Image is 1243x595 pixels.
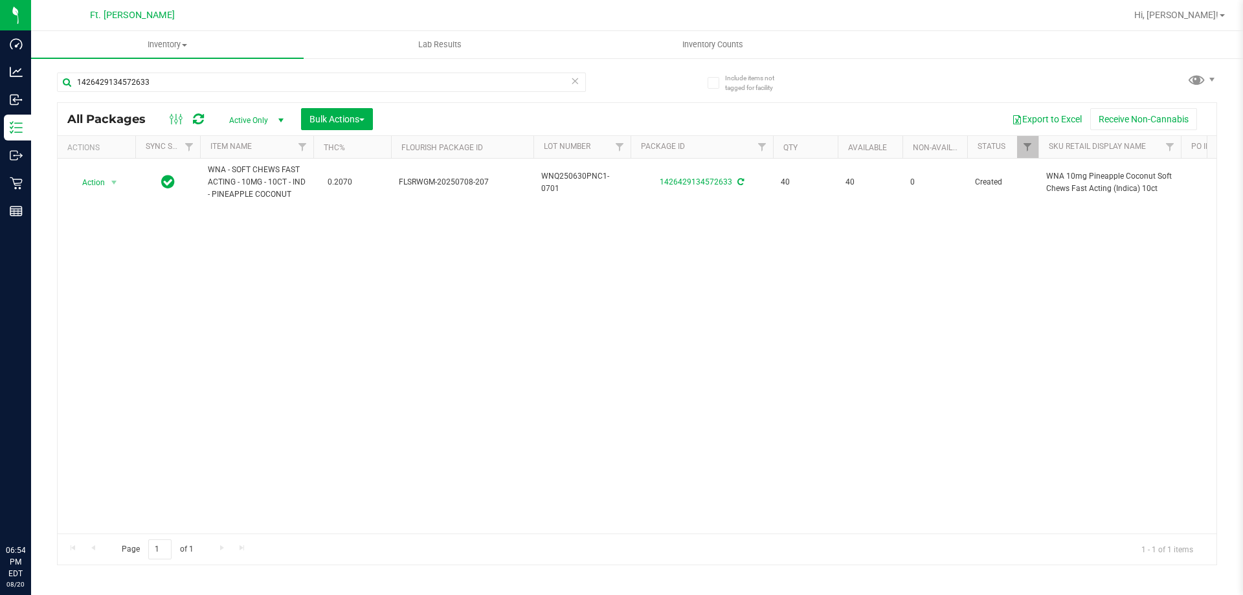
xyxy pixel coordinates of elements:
[10,65,23,78] inline-svg: Analytics
[1134,10,1218,20] span: Hi, [PERSON_NAME]!
[1090,108,1197,130] button: Receive Non-Cannabis
[752,136,773,158] a: Filter
[304,31,576,58] a: Lab Results
[913,143,970,152] a: Non-Available
[660,177,732,186] a: 1426429134572633
[146,142,196,151] a: Sync Status
[399,176,526,188] span: FLSRWGM-20250708-207
[106,174,122,192] span: select
[210,142,252,151] a: Item Name
[725,73,790,93] span: Include items not tagged for facility
[6,544,25,579] p: 06:54 PM EDT
[1159,136,1181,158] a: Filter
[10,121,23,134] inline-svg: Inventory
[31,31,304,58] a: Inventory
[67,143,130,152] div: Actions
[609,136,631,158] a: Filter
[781,176,830,188] span: 40
[148,539,172,559] input: 1
[31,39,304,51] span: Inventory
[67,112,159,126] span: All Packages
[401,143,483,152] a: Flourish Package ID
[1191,142,1211,151] a: PO ID
[10,177,23,190] inline-svg: Retail
[848,143,887,152] a: Available
[161,173,175,191] span: In Sync
[13,491,52,530] iframe: Resource center
[1003,108,1090,130] button: Export to Excel
[541,170,623,195] span: WNQ250630PNC1-0701
[6,579,25,589] p: 08/20
[292,136,313,158] a: Filter
[576,31,849,58] a: Inventory Counts
[783,143,798,152] a: Qty
[1131,539,1204,559] span: 1 - 1 of 1 items
[1046,170,1173,195] span: WNA 10mg Pineapple Coconut Soft Chews Fast Acting (Indica) 10ct
[324,143,345,152] a: THC%
[1017,136,1038,158] a: Filter
[10,149,23,162] inline-svg: Outbound
[910,176,959,188] span: 0
[321,173,359,192] span: 0.2070
[401,39,479,51] span: Lab Results
[208,164,306,201] span: WNA - SOFT CHEWS FAST ACTING - 10MG - 10CT - IND - PINEAPPLE COCONUT
[10,38,23,51] inline-svg: Dashboard
[309,114,364,124] span: Bulk Actions
[975,176,1031,188] span: Created
[845,176,895,188] span: 40
[10,93,23,106] inline-svg: Inbound
[570,73,579,89] span: Clear
[10,205,23,218] inline-svg: Reports
[978,142,1005,151] a: Status
[544,142,590,151] a: Lot Number
[71,174,106,192] span: Action
[179,136,200,158] a: Filter
[665,39,761,51] span: Inventory Counts
[90,10,175,21] span: Ft. [PERSON_NAME]
[301,108,373,130] button: Bulk Actions
[111,539,204,559] span: Page of 1
[57,73,586,92] input: Search Package ID, Item Name, SKU, Lot or Part Number...
[641,142,685,151] a: Package ID
[735,177,744,186] span: Sync from Compliance System
[1049,142,1146,151] a: Sku Retail Display Name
